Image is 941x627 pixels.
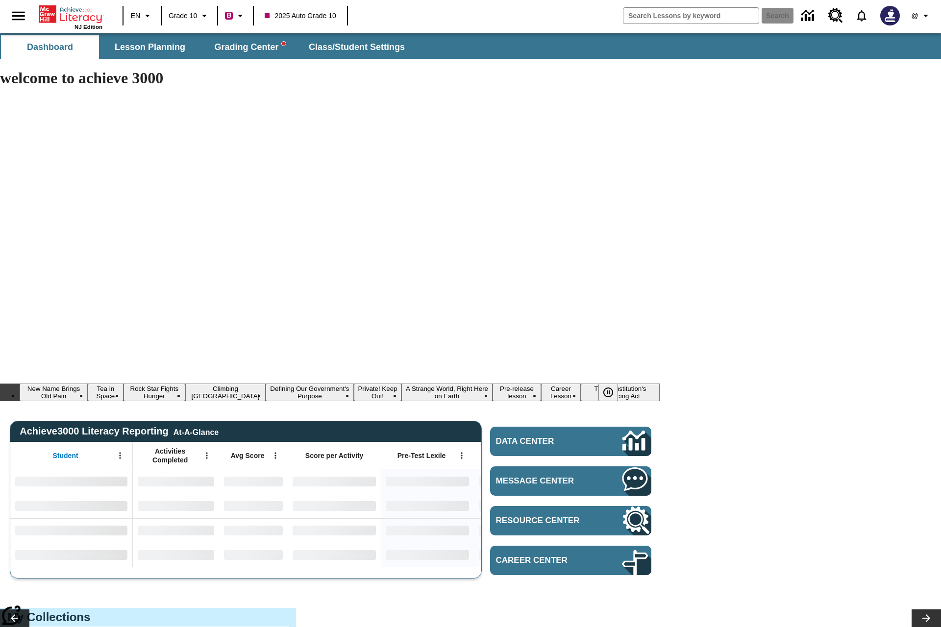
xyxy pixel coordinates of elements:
[126,7,158,24] button: Language: EN, Select a language
[27,42,73,53] span: Dashboard
[133,518,219,543] div: No Data,
[165,7,214,24] button: Grade: Grade 10, Select a grade
[133,543,219,567] div: No Data,
[496,516,593,526] span: Resource Center
[219,518,288,543] div: No Data,
[309,42,405,53] span: Class/Student Settings
[906,7,937,24] button: Profile/Settings
[173,426,219,437] div: At-A-Glance
[822,2,849,29] a: Resource Center, Will open in new tab
[20,384,88,401] button: Slide 1 New Name Brings Old Pain
[301,35,413,59] button: Class/Student Settings
[124,384,185,401] button: Slide 3 Rock Star Fights Hunger
[20,426,219,437] span: Achieve3000 Literacy Reporting
[231,451,265,460] span: Avg Score
[266,384,354,401] button: Slide 5 Defining Our Government's Purpose
[598,384,618,401] button: Pause
[39,3,102,30] div: Home
[39,4,102,24] a: Home
[598,384,628,401] div: Pause
[131,11,140,21] span: EN
[454,448,469,463] button: Open Menu
[268,448,283,463] button: Open Menu
[490,506,651,535] a: Resource Center, Will open in new tab
[474,543,567,567] div: No Data,
[849,3,874,28] a: Notifications
[880,6,900,25] img: Avatar
[496,476,593,486] span: Message Center
[101,35,199,59] button: Lesson Planning
[474,518,567,543] div: No Data,
[874,3,906,28] button: Select a new avatar
[474,469,567,494] div: No Data,
[401,384,493,401] button: Slide 7 A Strange World, Right Here on Earth
[219,494,288,518] div: No Data,
[493,384,541,401] button: Slide 8 Pre-release lesson
[581,384,660,401] button: Slide 10 The Constitution's Balancing Act
[74,24,102,30] span: NJ Edition
[911,11,918,21] span: @
[214,42,285,53] span: Grading Center
[623,8,759,24] input: search field
[221,7,250,24] button: Boost Class color is violet red. Change class color
[219,469,288,494] div: No Data,
[133,469,219,494] div: No Data,
[199,448,214,463] button: Open Menu
[133,494,219,518] div: No Data,
[795,2,822,29] a: Data Center
[496,436,589,446] span: Data Center
[496,555,593,565] span: Career Center
[354,384,401,401] button: Slide 6 Private! Keep Out!
[226,9,231,22] span: B
[169,11,197,21] span: Grade 10
[265,11,336,21] span: 2025 Auto Grade 10
[490,466,651,496] a: Message Center
[138,447,202,464] span: Activities Completed
[1,35,99,59] button: Dashboard
[113,448,127,463] button: Open Menu
[7,610,289,624] h3: My Collections
[490,546,651,575] a: Career Center
[53,451,78,460] span: Student
[88,384,124,401] button: Slide 2 Tea in Space
[282,42,286,46] svg: writing assistant alert
[4,1,33,30] button: Open side menu
[115,42,185,53] span: Lesson Planning
[912,609,941,627] button: Lesson carousel, Next
[185,384,266,401] button: Slide 4 Climbing Mount Tai
[201,35,299,59] button: Grading Center
[474,494,567,518] div: No Data,
[305,451,364,460] span: Score per Activity
[219,543,288,567] div: No Data,
[541,384,581,401] button: Slide 9 Career Lesson
[490,427,651,456] a: Data Center
[397,451,446,460] span: Pre-Test Lexile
